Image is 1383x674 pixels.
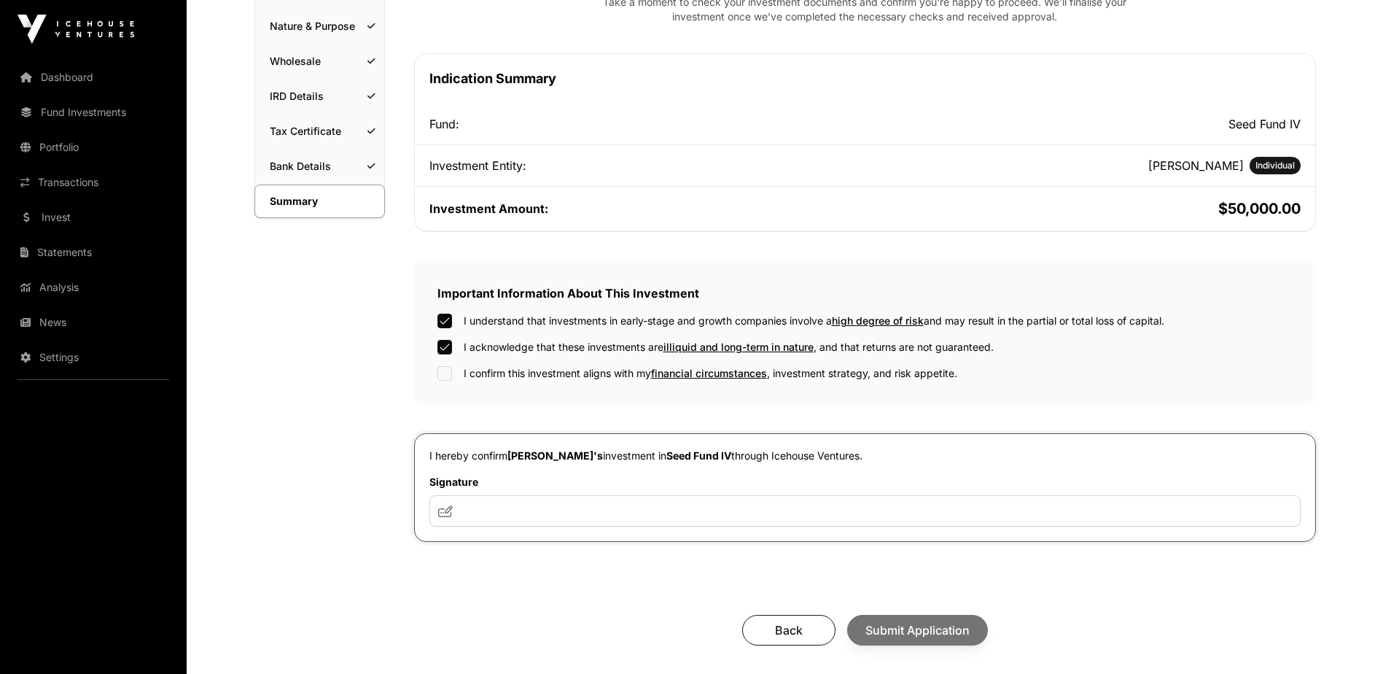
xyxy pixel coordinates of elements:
[666,449,731,462] span: Seed Fund IV
[12,96,175,128] a: Fund Investments
[255,150,384,182] a: Bank Details
[651,367,767,379] span: financial circumstances
[464,314,1164,328] label: I understand that investments in early-stage and growth companies involve a and may result in the...
[255,80,384,112] a: IRD Details
[437,284,1293,302] h2: Important Information About This Investment
[12,61,175,93] a: Dashboard
[868,115,1301,133] h2: Seed Fund IV
[12,236,175,268] a: Statements
[254,185,385,218] a: Summary
[429,201,548,216] span: Investment Amount:
[742,615,835,646] button: Back
[12,166,175,198] a: Transactions
[464,366,957,381] label: I confirm this investment aligns with my , investment strategy, and risk appetite.
[17,15,134,44] img: Icehouse Ventures Logo
[1148,157,1244,174] h2: [PERSON_NAME]
[255,10,384,42] a: Nature & Purpose
[760,621,817,639] span: Back
[12,341,175,373] a: Settings
[868,198,1301,219] h2: $50,000.00
[429,69,1301,89] h1: Indication Summary
[12,306,175,338] a: News
[1310,604,1383,674] iframe: Chat Widget
[12,131,175,163] a: Portfolio
[12,271,175,303] a: Analysis
[429,115,862,133] div: Fund:
[255,115,384,147] a: Tax Certificate
[464,340,994,355] label: I acknowledge that these investments are , and that returns are not guaranteed.
[507,449,603,462] span: [PERSON_NAME]'s
[255,45,384,77] a: Wholesale
[12,201,175,233] a: Invest
[429,475,1301,489] label: Signature
[663,341,814,353] span: illiquid and long-term in nature
[429,157,862,174] div: Investment Entity:
[832,314,924,327] span: high degree of risk
[1255,160,1295,171] span: Individual
[429,449,1301,463] p: I hereby confirm investment in through Icehouse Ventures.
